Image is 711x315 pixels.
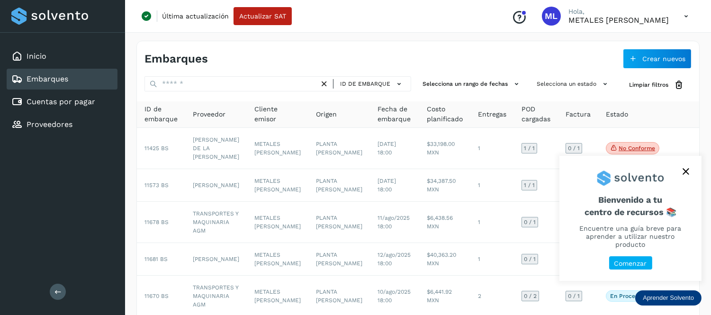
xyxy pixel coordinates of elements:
span: Bienvenido a tu [571,195,690,217]
span: 11573 BS [144,182,169,189]
a: Inicio [27,52,46,61]
td: TRANSPORTES Y MAQUINARIA AGM [185,202,247,243]
span: 11678 BS [144,219,169,225]
td: $33,198.00 MXN [419,128,470,169]
p: Comenzar [614,260,647,268]
span: Actualizar SAT [239,13,286,19]
span: Entregas [478,109,506,119]
span: 0 / 2 [524,293,537,299]
button: Crear nuevos [623,49,692,69]
span: 12/ago/2025 18:00 [378,252,411,267]
td: PLANTA [PERSON_NAME] [308,202,370,243]
span: Fecha de embarque [378,104,412,124]
td: METALES [PERSON_NAME] [247,169,308,202]
span: 11425 BS [144,145,169,152]
td: [PERSON_NAME] DE LA [PERSON_NAME] [185,128,247,169]
td: METALES [PERSON_NAME] [247,128,308,169]
div: Aprender Solvento [635,290,702,306]
span: Crear nuevos [642,55,685,62]
span: 1 / 1 [524,145,535,151]
div: Proveedores [7,114,117,135]
span: 0 / 1 [524,219,536,225]
div: Cuentas por pagar [7,91,117,112]
span: Costo planificado [427,104,463,124]
td: [PERSON_NAME] [185,169,247,202]
h4: Embarques [144,52,208,66]
span: ID de embarque [144,104,178,124]
span: 1 / 1 [524,182,535,188]
td: [PERSON_NAME] [185,243,247,276]
button: close, [679,164,693,179]
span: ID de embarque [340,80,390,88]
td: $40,363.20 MXN [419,243,470,276]
button: Selecciona un estado [533,76,614,92]
span: Estado [606,109,628,119]
span: 0 / 1 [568,293,580,299]
button: Selecciona un rango de fechas [419,76,525,92]
button: ID de embarque [337,77,407,91]
span: Factura [566,109,591,119]
span: [DATE] 18:00 [378,178,396,193]
a: Embarques [27,74,68,83]
span: 0 / 1 [568,145,580,151]
div: Aprender Solvento [559,156,702,281]
p: No conforme [619,145,655,152]
button: Comenzar [609,256,652,270]
div: Embarques [7,69,117,90]
span: 11/ago/2025 18:00 [378,215,410,230]
span: Origen [316,109,337,119]
td: 1 [470,169,514,202]
span: [DATE] 18:00 [378,141,396,156]
span: Cliente emisor [254,104,301,124]
a: Proveedores [27,120,72,129]
span: 0 / 1 [524,256,536,262]
span: POD cargadas [522,104,550,124]
span: Limpiar filtros [629,81,668,89]
td: 1 [470,202,514,243]
span: Proveedor [193,109,225,119]
span: 10/ago/2025 18:00 [378,288,411,304]
a: Cuentas por pagar [27,97,95,106]
p: METALES LOZANO [568,16,669,25]
td: $6,438.56 MXN [419,202,470,243]
td: PLANTA [PERSON_NAME] [308,128,370,169]
div: Inicio [7,46,117,67]
button: Limpiar filtros [621,76,692,94]
p: Encuentre una guía breve para aprender a utilizar nuestro producto [571,225,690,248]
td: PLANTA [PERSON_NAME] [308,243,370,276]
p: En proceso [610,293,641,299]
td: 1 [470,243,514,276]
td: METALES [PERSON_NAME] [247,243,308,276]
span: 11670 BS [144,293,169,299]
p: Hola, [568,8,669,16]
td: METALES [PERSON_NAME] [247,202,308,243]
td: 1 [470,128,514,169]
p: Aprender Solvento [643,294,694,302]
p: Última actualización [162,12,229,20]
td: PLANTA [PERSON_NAME] [308,169,370,202]
p: centro de recursos 📚 [571,207,690,217]
button: Actualizar SAT [234,7,292,25]
td: $34,387.50 MXN [419,169,470,202]
span: 11681 BS [144,256,168,262]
